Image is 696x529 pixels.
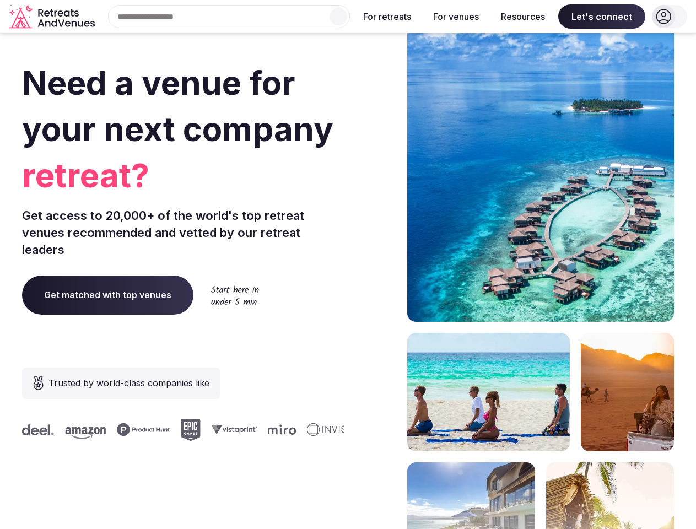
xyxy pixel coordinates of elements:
svg: Vistaprint company logo [211,425,256,434]
span: retreat? [22,152,344,198]
img: Start here in under 5 min [211,285,259,305]
svg: Epic Games company logo [180,419,200,441]
svg: Retreats and Venues company logo [9,4,97,29]
img: woman sitting in back of truck with camels [581,333,674,451]
a: Get matched with top venues [22,276,193,314]
span: Let's connect [558,4,645,29]
a: Visit the homepage [9,4,97,29]
span: Trusted by world-class companies like [48,376,209,390]
svg: Deel company logo [21,424,53,435]
button: For retreats [354,4,420,29]
span: Need a venue for your next company [22,63,333,149]
button: For venues [424,4,488,29]
svg: Miro company logo [267,424,295,435]
button: Resources [492,4,554,29]
img: yoga on tropical beach [407,333,570,451]
svg: Invisible company logo [306,423,367,436]
p: Get access to 20,000+ of the world's top retreat venues recommended and vetted by our retreat lea... [22,207,344,258]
